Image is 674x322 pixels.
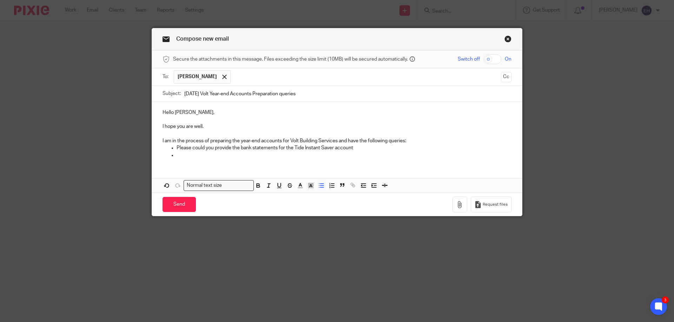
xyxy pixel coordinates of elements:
p: I hope you are well. [163,123,511,130]
label: To: [163,73,170,80]
p: I am in the process of preparing the year-end accounts for Volt Building Services and have the fo... [163,137,511,144]
p: Hello [PERSON_NAME], [163,109,511,116]
span: Secure the attachments in this message. Files exceeding the size limit (10MB) will be secured aut... [173,56,408,63]
button: Request files [471,197,511,212]
span: Request files [483,202,508,207]
span: Normal text size [185,182,224,189]
span: [PERSON_NAME] [178,73,217,80]
p: Please could you provide the bank statements for the Tide Instant Saver account [177,144,511,151]
label: Subject: [163,90,181,97]
a: Close this dialog window [504,35,511,45]
input: Search for option [224,182,250,189]
input: Send [163,197,196,212]
span: Switch off [458,56,480,63]
div: Search for option [184,180,254,191]
div: 3 [662,296,669,303]
span: On [505,56,511,63]
button: Cc [501,72,511,82]
span: Compose new email [176,36,229,42]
